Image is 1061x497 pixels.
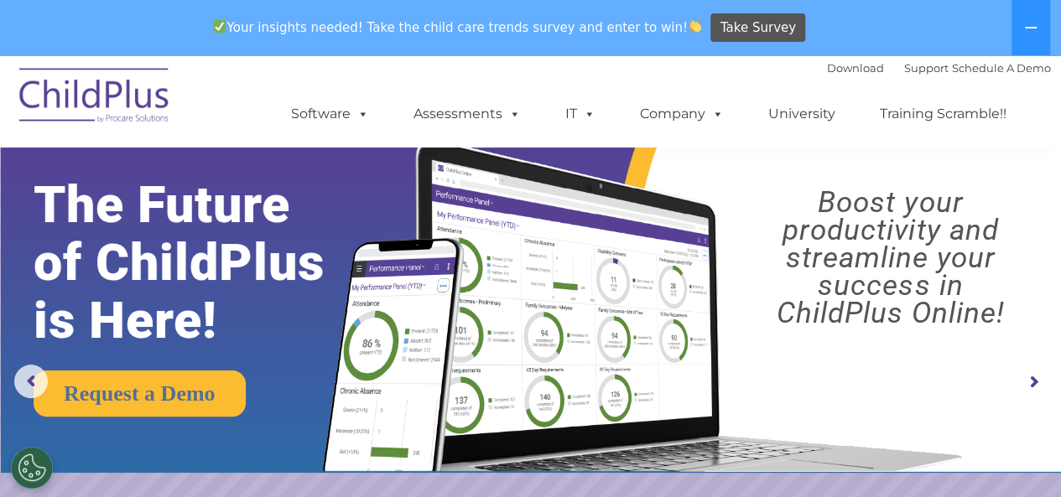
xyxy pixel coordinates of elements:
rs-layer: The Future of ChildPlus is Here! [34,176,372,349]
span: Your insights needed! Take the child care trends survey and enter to win! [206,11,709,44]
rs-layer: Boost your productivity and streamline your success in ChildPlus Online! [733,189,1048,327]
a: Assessments [397,97,538,131]
font: | [827,61,1051,75]
img: ✅ [213,20,226,33]
a: Schedule A Demo [952,61,1051,75]
a: Training Scramble!! [863,97,1023,131]
a: IT [549,97,612,131]
button: Cookies Settings [11,447,53,489]
img: ChildPlus by Procare Solutions [11,56,179,140]
span: Phone number [233,179,304,192]
img: 👏 [689,20,701,33]
a: Download [827,61,884,75]
a: Take Survey [710,13,805,43]
a: University [752,97,852,131]
a: Company [623,97,741,131]
span: Last name [233,111,284,123]
a: Support [904,61,949,75]
span: Take Survey [720,13,796,43]
a: Request a Demo [34,370,246,417]
a: Software [274,97,386,131]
